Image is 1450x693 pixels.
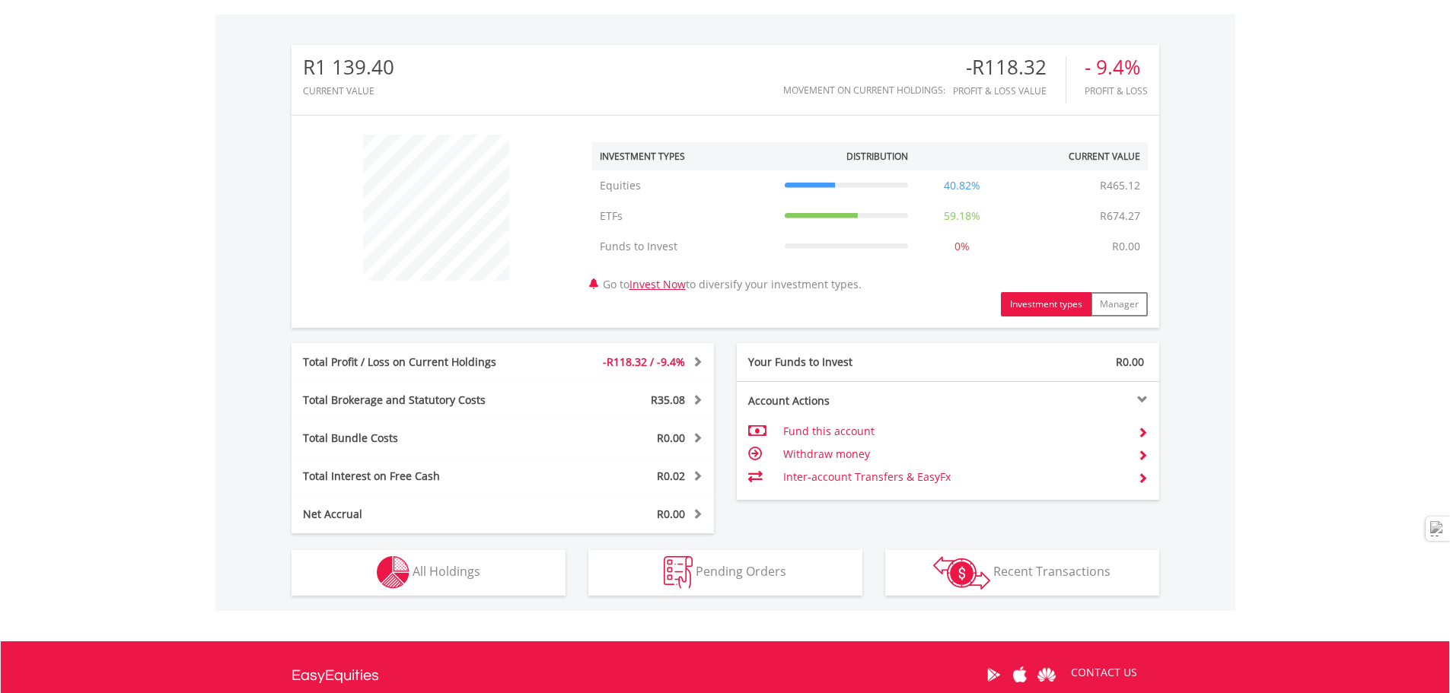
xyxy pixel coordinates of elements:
span: R35.08 [651,393,685,407]
span: R0.00 [657,431,685,445]
div: Profit & Loss Value [953,86,1066,96]
div: - 9.4% [1085,56,1148,78]
span: R0.02 [657,469,685,483]
img: holdings-wht.png [377,556,410,589]
button: All Holdings [292,550,566,596]
div: Movement on Current Holdings: [783,85,945,95]
div: Account Actions [737,393,948,408]
td: Fund this account [783,420,1125,443]
span: R0.00 [657,507,685,521]
span: Recent Transactions [993,563,1111,580]
div: CURRENT VALUE [303,86,394,96]
div: Profit & Loss [1085,86,1148,96]
div: R1 139.40 [303,56,394,78]
td: R0.00 [1104,231,1148,262]
div: Total Bundle Costs [292,431,538,446]
td: Withdraw money [783,443,1125,466]
div: Distribution [846,150,908,163]
div: Total Brokerage and Statutory Costs [292,393,538,408]
div: Total Interest on Free Cash [292,469,538,484]
td: 59.18% [916,201,1009,231]
img: transactions-zar-wht.png [933,556,990,590]
div: -R118.32 [953,56,1066,78]
div: Go to to diversify your investment types. [581,127,1159,316]
td: Inter-account Transfers & EasyFx [783,466,1125,488]
div: Your Funds to Invest [737,354,948,370]
span: -R118.32 / -9.4% [603,354,685,369]
td: R465.12 [1092,170,1148,201]
div: Total Profit / Loss on Current Holdings [292,354,538,370]
td: Equities [592,170,777,201]
td: Funds to Invest [592,231,777,262]
span: Pending Orders [696,563,786,580]
td: R674.27 [1092,201,1148,231]
td: 40.82% [916,170,1009,201]
td: ETFs [592,201,777,231]
td: 0% [916,231,1009,262]
div: Net Accrual [292,507,538,522]
button: Investment types [1001,292,1091,316]
button: Manager [1091,292,1148,316]
button: Pending Orders [588,550,862,596]
a: Invest Now [629,277,686,291]
th: Current Value [1009,142,1148,170]
th: Investment Types [592,142,777,170]
img: pending_instructions-wht.png [664,556,693,589]
button: Recent Transactions [885,550,1159,596]
span: R0.00 [1116,354,1144,369]
span: All Holdings [413,563,480,580]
